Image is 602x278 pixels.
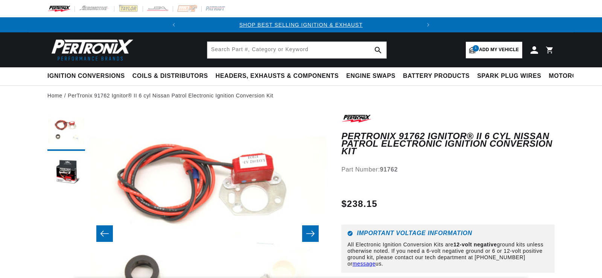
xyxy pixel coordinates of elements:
p: All Electronic Ignition Conversion Kits are ground kits unless otherwise noted. If you need a 6-v... [347,242,549,267]
span: Coils & Distributors [132,72,208,80]
img: Pertronix [47,37,134,63]
span: Add my vehicle [479,46,519,53]
button: search button [370,42,386,58]
button: Load image 2 in gallery view [47,155,85,192]
strong: 12-volt negative [453,242,497,248]
div: 1 of 2 [181,21,421,29]
summary: Motorcycle [545,67,597,85]
a: 1Add my vehicle [466,42,522,58]
input: Search Part #, Category or Keyword [207,42,386,58]
button: Slide left [96,225,113,242]
nav: breadcrumbs [47,91,555,100]
button: Slide right [302,225,319,242]
summary: Battery Products [399,67,473,85]
span: Ignition Conversions [47,72,125,80]
button: Translation missing: en.sections.announcements.previous_announcement [166,17,181,32]
button: Translation missing: en.sections.announcements.next_announcement [421,17,436,32]
button: Load image 1 in gallery view [47,113,85,151]
span: $238.15 [341,197,377,211]
summary: Spark Plug Wires [473,67,545,85]
span: Motorcycle [549,72,594,80]
summary: Headers, Exhausts & Components [212,67,342,85]
summary: Engine Swaps [342,67,399,85]
slideshow-component: Translation missing: en.sections.announcements.announcement_bar [29,17,573,32]
span: Engine Swaps [346,72,395,80]
h6: Important Voltage Information [347,231,549,236]
strong: 91762 [380,166,398,173]
a: SHOP BEST SELLING IGNITION & EXHAUST [239,22,363,28]
summary: Coils & Distributors [129,67,212,85]
span: Spark Plug Wires [477,72,541,80]
a: Home [47,91,62,100]
span: 1 [473,45,479,52]
a: PerTronix 91762 Ignitor® II 6 cyl Nissan Patrol Electronic Ignition Conversion Kit [68,91,273,100]
h1: PerTronix 91762 Ignitor® II 6 cyl Nissan Patrol Electronic Ignition Conversion Kit [341,132,555,155]
div: Part Number: [341,165,555,175]
div: Announcement [181,21,421,29]
a: message [353,261,375,267]
span: Battery Products [403,72,470,80]
span: Headers, Exhausts & Components [216,72,339,80]
summary: Ignition Conversions [47,67,129,85]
